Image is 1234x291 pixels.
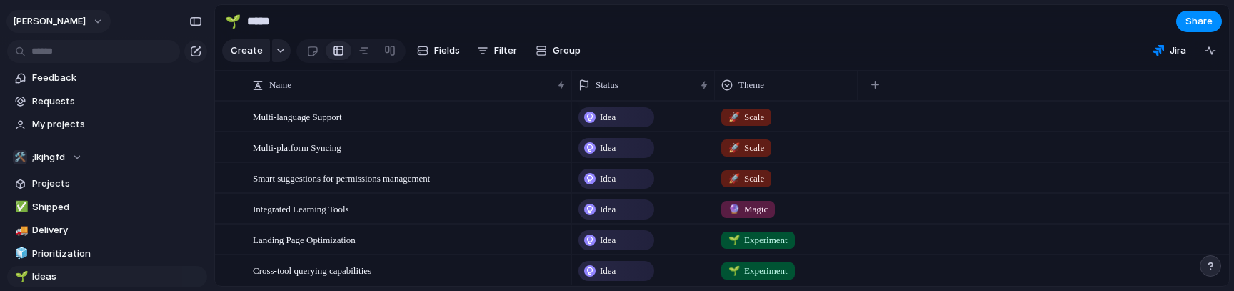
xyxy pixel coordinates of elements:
button: Create [222,39,270,62]
span: Idea [600,141,616,155]
span: 🔮 [728,204,740,214]
span: Integrated Learning Tools [253,200,349,217]
span: 🚀 [728,142,740,153]
a: Feedback [7,67,207,89]
span: Idea [600,110,616,124]
span: Share [1185,14,1213,29]
span: Group [553,44,581,58]
span: Idea [600,264,616,278]
button: Jira [1147,40,1192,61]
div: 🌱 [225,11,241,31]
button: Filter [471,39,523,62]
span: Jira [1170,44,1186,58]
span: Idea [600,202,616,217]
span: Theme [738,78,764,92]
span: Smart suggestions for permissions management [253,169,430,186]
span: Idea [600,233,616,247]
span: Landing Page Optimization [253,231,356,247]
span: Idea [600,172,616,186]
span: 🚀 [728,112,740,122]
span: Multi-platform Syncing [253,139,341,155]
span: My projects [32,117,202,132]
button: [PERSON_NAME] [6,10,111,33]
span: 🚀 [728,173,740,184]
span: ;lkjhgfd [32,150,65,164]
span: Feedback [32,71,202,85]
span: Scale [728,141,764,155]
button: 🌱 [221,10,244,33]
span: Status [596,78,618,92]
span: Create [231,44,263,58]
span: Scale [728,172,764,186]
a: Requests [7,91,207,112]
button: 🛠️;lkjhgfd [7,147,207,168]
span: Filter [494,44,517,58]
div: 🛠️ [13,150,27,164]
span: Cross-tool querying capabilities [253,262,371,278]
span: Magic [728,202,768,217]
span: Projects [32,177,202,191]
button: Group [528,39,588,62]
span: 🌱 [728,235,740,245]
span: [PERSON_NAME] [13,14,86,29]
button: Fields [411,39,466,62]
a: Projects [7,173,207,194]
span: Requests [32,94,202,109]
span: Multi-language Support [253,108,342,124]
button: Share [1176,11,1222,32]
a: My projects [7,114,207,135]
span: Fields [434,44,460,58]
span: Experiment [728,233,788,247]
span: Name [269,78,291,92]
span: 🌱 [728,265,740,276]
span: Experiment [728,264,788,278]
span: Scale [728,110,764,124]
